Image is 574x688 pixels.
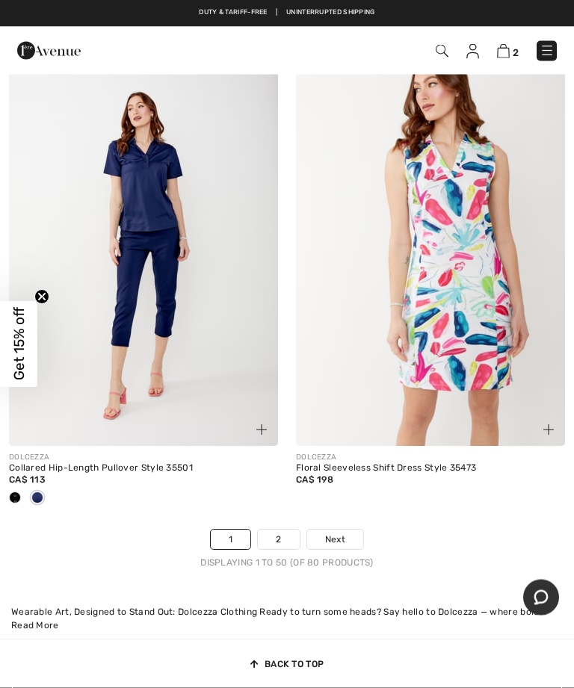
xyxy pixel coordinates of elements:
[540,43,555,58] img: Menu
[466,44,479,59] img: My Info
[296,475,333,486] span: CA$ 198
[296,453,565,464] div: DOLCEZZA
[34,289,49,304] button: Close teaser
[523,580,559,617] iframe: Opens a widget where you can chat to one of our agents
[9,43,278,447] img: Collared Hip-Length Pullover Style 35501. Black
[11,606,563,619] div: Wearable Art, Designed to Stand Out: Dolcezza Clothing Ready to turn some heads? Say hello to Dol...
[296,43,565,447] img: Floral Sleeveless Shift Dress Style 35473. As sample
[256,425,267,436] img: plus_v2.svg
[11,621,59,631] span: Read More
[436,45,448,58] img: Search
[211,530,250,550] a: 1
[17,36,81,66] img: 1ère Avenue
[543,425,554,436] img: plus_v2.svg
[26,487,49,512] div: Navy
[497,44,510,58] img: Shopping Bag
[497,43,519,59] a: 2
[9,475,46,486] span: CA$ 113
[325,533,345,547] span: Next
[9,464,278,474] div: Collared Hip-Length Pullover Style 35501
[9,453,278,464] div: DOLCEZZA
[307,530,363,550] a: Next
[296,464,565,474] div: Floral Sleeveless Shift Dress Style 35473
[513,47,519,58] span: 2
[258,530,299,550] a: 2
[17,44,81,57] a: 1ère Avenue
[4,487,26,512] div: Black
[10,308,28,381] span: Get 15% off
